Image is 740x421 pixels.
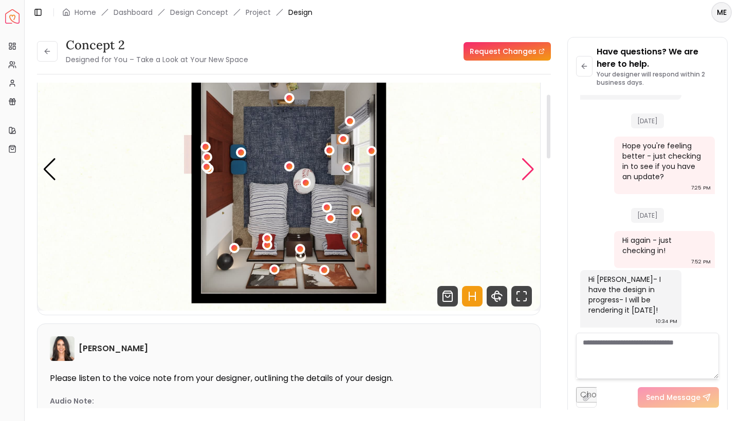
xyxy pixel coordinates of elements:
span: [DATE] [631,113,664,128]
div: 5 / 5 [38,28,540,311]
img: Angela Amore [50,336,75,361]
span: Design [288,7,312,17]
img: Design Render 5 [38,28,540,311]
a: Spacejoy [5,9,20,24]
a: Project [246,7,271,17]
p: Have questions? We are here to help. [597,46,719,70]
a: Request Changes [464,42,551,61]
svg: Shop Products from this design [437,286,458,307]
svg: Hotspots Toggle [462,286,483,307]
div: Hi again - just checking in! [622,235,705,256]
div: Hope you're feeling better - just checking in to see if you have an update? [622,141,705,182]
a: Dashboard [114,7,153,17]
span: ME [712,3,731,22]
div: Carousel [38,28,540,311]
div: 10:34 PM [656,316,677,327]
div: 7:52 PM [691,257,711,267]
div: Hi [PERSON_NAME]- I have the design in progress- I will be rendering it [DATE]! [588,274,671,315]
div: Next slide [521,158,535,181]
button: ME [711,2,732,23]
nav: breadcrumb [62,7,312,17]
p: Please listen to the voice note from your designer, outlining the details of your design. [50,373,528,384]
p: Audio Note: [50,396,94,406]
div: 7:25 PM [691,183,711,193]
div: Previous slide [43,158,57,181]
small: Designed for You – Take a Look at Your New Space [66,54,248,65]
img: Spacejoy Logo [5,9,20,24]
a: Home [75,7,96,17]
span: [DATE] [631,208,664,223]
p: Your designer will respond within 2 business days. [597,70,719,87]
h6: [PERSON_NAME] [79,342,148,355]
li: Design Concept [170,7,228,17]
svg: Fullscreen [511,286,532,307]
svg: 360 View [487,286,507,307]
h3: concept 2 [66,37,248,53]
